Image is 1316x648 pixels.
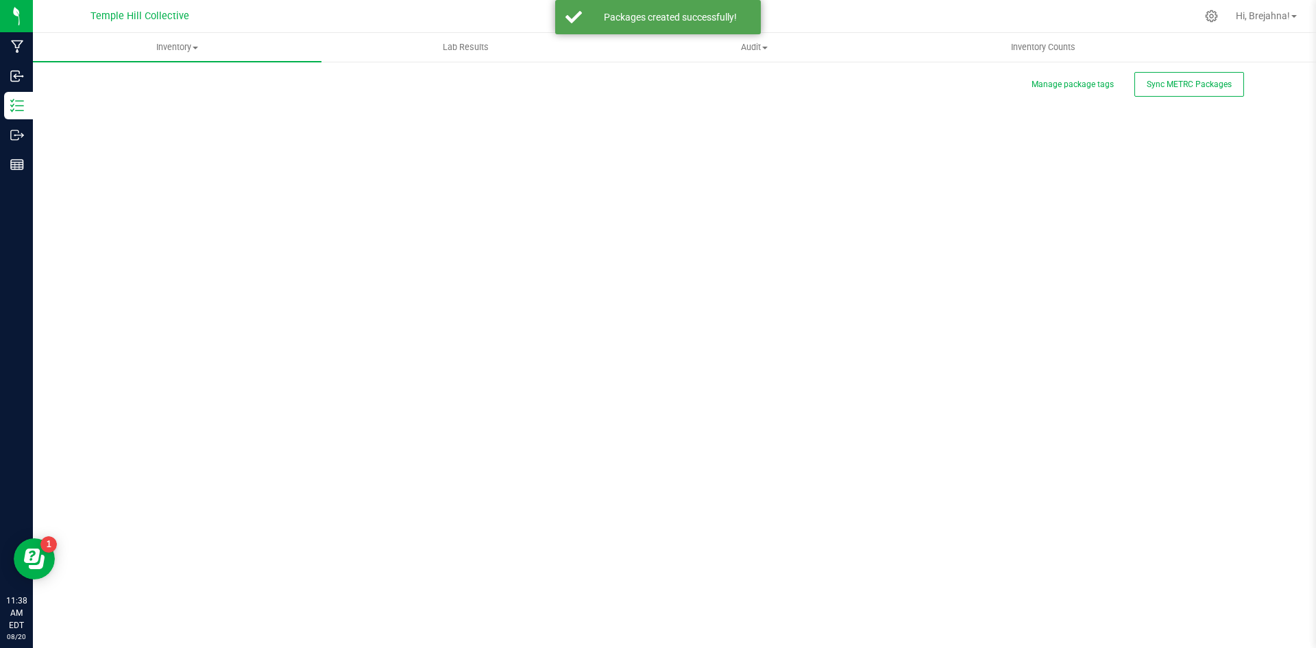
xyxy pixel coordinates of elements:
inline-svg: Manufacturing [10,40,24,53]
button: Manage package tags [1032,79,1114,91]
inline-svg: Reports [10,158,24,171]
span: Audit [611,41,898,53]
div: Manage settings [1203,10,1220,23]
button: Sync METRC Packages [1134,72,1244,97]
iframe: Resource center [14,538,55,579]
p: 08/20 [6,632,27,642]
a: Inventory Counts [899,33,1188,62]
span: Lab Results [424,41,507,53]
inline-svg: Outbound [10,128,24,142]
a: Inventory [33,33,321,62]
span: Inventory [33,41,321,53]
iframe: Resource center unread badge [40,536,57,553]
a: Audit [610,33,899,62]
p: 11:38 AM EDT [6,595,27,632]
inline-svg: Inventory [10,99,24,112]
span: Sync METRC Packages [1147,80,1232,89]
a: Lab Results [321,33,610,62]
div: Packages created successfully! [589,10,751,24]
span: Hi, Brejahna! [1236,10,1290,21]
inline-svg: Inbound [10,69,24,83]
span: Inventory Counts [992,41,1094,53]
span: Temple Hill Collective [90,10,189,22]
